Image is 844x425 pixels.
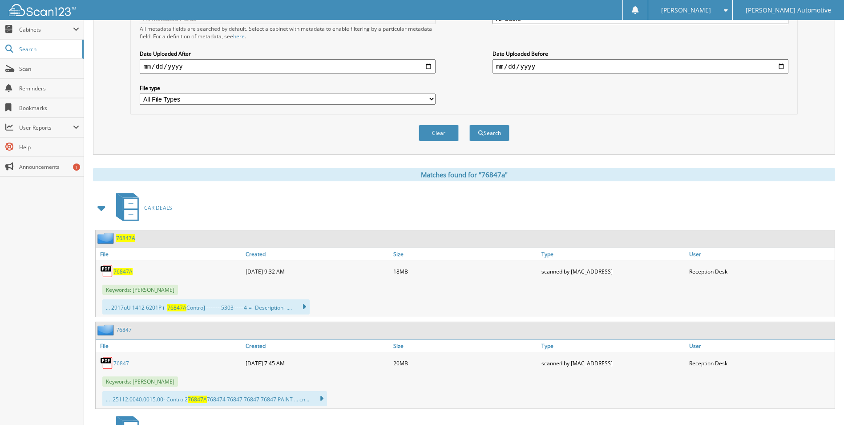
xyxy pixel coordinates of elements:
[746,8,831,13] span: [PERSON_NAME] Automotive
[19,163,79,171] span: Announcements
[96,340,243,352] a: File
[493,50,788,57] label: Date Uploaded Before
[391,248,539,260] a: Size
[800,382,844,425] iframe: Chat Widget
[144,204,172,212] span: CAR DEALS
[19,45,78,53] span: Search
[661,8,711,13] span: [PERSON_NAME]
[539,354,687,372] div: scanned by [MAC_ADDRESS]
[116,234,135,242] a: 76847A
[100,356,113,370] img: PDF.png
[19,26,73,33] span: Cabinets
[113,268,133,275] a: 76847A
[19,143,79,151] span: Help
[102,285,178,295] span: Keywords: [PERSON_NAME]
[140,84,436,92] label: File type
[102,376,178,387] span: Keywords: [PERSON_NAME]
[113,360,129,367] a: 76847
[100,265,113,278] img: PDF.png
[243,354,391,372] div: [DATE] 7:45 AM
[140,50,436,57] label: Date Uploaded After
[140,25,436,40] div: All metadata fields are searched by default. Select a cabinet with metadata to enable filtering b...
[391,340,539,352] a: Size
[687,262,835,280] div: Reception Desk
[687,354,835,372] div: Reception Desk
[233,33,245,40] a: here
[111,190,172,225] a: CAR DEALS
[391,262,539,280] div: 18MB
[9,4,76,16] img: scan123-logo-white.svg
[243,262,391,280] div: [DATE] 9:32 AM
[102,299,310,315] div: ... 2917uU 1412 6201P i - Contro]---------5303 -----4-=- Description- ....
[19,85,79,92] span: Reminders
[539,262,687,280] div: scanned by [MAC_ADDRESS]
[102,391,327,406] div: ... .25112.0040.0015.00- Control2 768474 76847 76847 76847 PAINT ... cn...
[188,396,207,403] span: 76847A
[97,233,116,244] img: folder2.png
[391,354,539,372] div: 20MB
[116,326,132,334] a: 76847
[539,340,687,352] a: Type
[19,104,79,112] span: Bookmarks
[687,248,835,260] a: User
[469,125,509,141] button: Search
[243,248,391,260] a: Created
[243,340,391,352] a: Created
[73,163,80,171] div: 1
[419,125,459,141] button: Clear
[687,340,835,352] a: User
[96,248,243,260] a: File
[19,65,79,73] span: Scan
[167,304,186,311] span: 76847A
[93,168,835,181] div: Matches found for "76847a"
[97,324,116,335] img: folder2.png
[493,59,788,74] input: end
[539,248,687,260] a: Type
[140,59,436,74] input: start
[19,124,73,131] span: User Reports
